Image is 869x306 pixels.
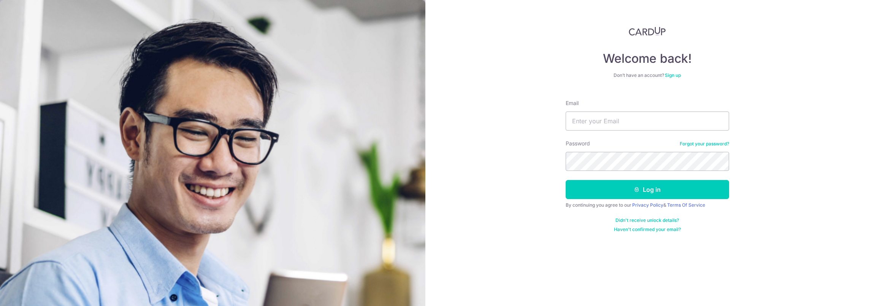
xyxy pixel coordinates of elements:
[667,202,705,208] a: Terms Of Service
[566,202,729,208] div: By continuing you agree to our &
[665,72,681,78] a: Sign up
[566,180,729,199] button: Log in
[566,112,729,131] input: Enter your Email
[566,51,729,66] h4: Welcome back!
[566,99,579,107] label: Email
[614,226,681,233] a: Haven't confirmed your email?
[615,217,679,223] a: Didn't receive unlock details?
[566,72,729,78] div: Don’t have an account?
[680,141,729,147] a: Forgot your password?
[566,140,590,147] label: Password
[632,202,663,208] a: Privacy Policy
[629,27,666,36] img: CardUp Logo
